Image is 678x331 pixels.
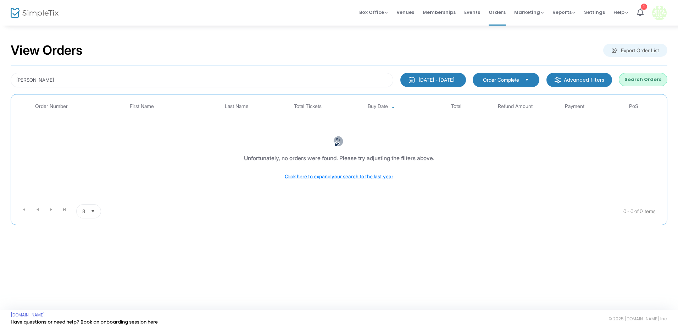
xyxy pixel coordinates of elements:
[368,103,388,109] span: Buy Date
[641,4,647,10] div: 1
[333,136,344,147] img: face-thinking.png
[423,3,456,21] span: Memberships
[489,3,506,21] span: Orders
[130,103,154,109] span: First Name
[486,98,545,115] th: Refund Amount
[225,103,249,109] span: Last Name
[546,73,612,87] m-button: Advanced filters
[11,312,45,318] a: [DOMAIN_NAME]
[408,76,415,83] img: monthly
[396,3,414,21] span: Venues
[608,316,667,322] span: © 2025 [DOMAIN_NAME] Inc.
[419,76,454,83] div: [DATE] - [DATE]
[88,205,98,218] button: Select
[584,3,605,21] span: Settings
[629,103,638,109] span: PoS
[619,73,667,86] button: Search Orders
[359,9,388,16] span: Box Office
[15,98,663,201] div: Data table
[522,76,532,84] button: Select
[554,76,561,83] img: filter
[514,9,544,16] span: Marketing
[11,43,83,58] h2: View Orders
[400,73,466,87] button: [DATE] - [DATE]
[35,103,68,109] span: Order Number
[426,98,485,115] th: Total
[483,76,519,83] span: Order Complete
[390,104,396,109] span: Sortable
[172,204,656,218] kendo-pager-info: 0 - 0 of 0 items
[82,208,85,215] span: 8
[565,103,584,109] span: Payment
[244,154,434,162] div: Unfortunately, no orders were found. Please try adjusting the filters above.
[613,9,628,16] span: Help
[552,9,576,16] span: Reports
[11,319,158,325] a: Have questions or need help? Book an onboarding session here
[278,98,338,115] th: Total Tickets
[285,173,393,179] span: Click here to expand your search to the last year
[464,3,480,21] span: Events
[11,73,393,87] input: Search by name, email, phone, order number, ip address, or last 4 digits of card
